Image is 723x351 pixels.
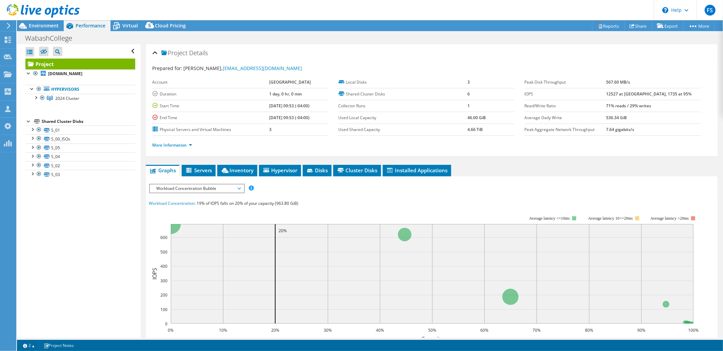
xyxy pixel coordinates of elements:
label: Start Time [153,103,269,109]
text: 80% [585,327,593,333]
b: 12527 at [GEOGRAPHIC_DATA], 1735 at 95% [606,91,691,97]
text: 100% [688,327,699,333]
span: Hypervisor [262,167,298,174]
span: Workload Concentration: [149,200,196,206]
a: S_03 [25,170,135,179]
text: 500 [160,249,167,255]
span: Disks [306,167,328,174]
text: 60% [480,327,488,333]
text: 600 [160,235,167,240]
text: IOPS [151,268,158,280]
b: 536.34 GiB [606,115,627,120]
a: More Information [153,142,192,148]
span: Servers [185,167,212,174]
a: Project Notes [39,341,79,350]
text: Average latency >20ms [650,216,688,221]
text: 30% [324,327,332,333]
span: Cloud Pricing [155,22,186,29]
text: Capacity [421,335,443,343]
svg: \n [662,7,668,13]
a: Hypervisors [25,85,135,94]
a: S_04 [25,152,135,161]
span: Installed Applications [386,167,448,174]
text: 90% [637,327,645,333]
text: 10% [219,327,227,333]
label: IOPS [525,91,606,97]
text: 20% [279,228,287,234]
span: Virtual [122,22,138,29]
text: 50% [428,327,436,333]
span: [PERSON_NAME], [184,65,302,71]
b: 3 [269,127,272,132]
label: Physical Servers and Virtual Machines [153,126,269,133]
a: S_02 [25,161,135,170]
span: Workload Concentration Bubble [153,184,240,193]
text: 400 [160,263,167,269]
a: S_05 [25,144,135,152]
text: 100 [160,307,167,312]
b: [DOMAIN_NAME] [48,71,82,76]
span: Details [189,49,208,57]
label: End Time [153,114,269,121]
b: 71% reads / 29% writes [606,103,651,109]
label: Used Shared Capacity [339,126,467,133]
span: Performance [76,22,105,29]
label: Prepared for: [153,65,183,71]
text: 0% [168,327,174,333]
text: 70% [533,327,541,333]
b: 567.60 MB/s [606,79,630,85]
text: 20% [271,327,279,333]
span: Graphs [149,167,176,174]
span: FS [705,5,716,16]
text: 40% [376,327,384,333]
b: 7.64 gigabits/s [606,127,634,132]
a: Share [624,21,652,31]
b: 6 [467,91,470,97]
b: 46.00 GiB [467,115,486,120]
b: 1 [467,103,470,109]
label: Peak Disk Throughput [525,79,606,86]
b: [DATE] 09:53 (-04:00) [269,115,309,120]
label: Read/Write Ratio [525,103,606,109]
b: [GEOGRAPHIC_DATA] [269,79,311,85]
b: 3 [467,79,470,85]
a: S_01 [25,126,135,134]
label: Average Daily Write [525,114,606,121]
label: Local Disks [339,79,467,86]
span: Inventory [221,167,254,174]
label: Shared Cluster Disks [339,91,467,97]
h1: WabashCollege [22,35,83,42]
text: 0 [165,321,167,327]
b: [DATE] 09:53 (-04:00) [269,103,309,109]
label: Account [153,79,269,86]
label: Peak Aggregate Network Throughput [525,126,606,133]
text: 300 [160,278,167,284]
a: [EMAIL_ADDRESS][DOMAIN_NAME] [223,65,302,71]
a: Export [652,21,683,31]
b: 4.66 TiB [467,127,483,132]
label: Collector Runs [339,103,467,109]
span: Project [161,50,188,57]
label: Used Local Capacity [339,114,467,121]
div: Shared Cluster Disks [42,117,135,126]
a: 2 [18,341,39,350]
a: Reports [592,21,625,31]
span: 19% of IOPS falls on 20% of your capacity (963.80 GiB) [197,200,299,206]
a: S_00_ISOs [25,134,135,143]
b: 1 day, 0 hr, 0 min [269,91,302,97]
span: Environment [29,22,59,29]
tspan: Average latency <=10ms [529,216,570,221]
a: [DOMAIN_NAME] [25,69,135,78]
a: 2024 Cluster [25,94,135,103]
a: Project [25,59,135,69]
label: Duration [153,91,269,97]
a: More [683,21,715,31]
span: Cluster Disks [337,167,378,174]
tspan: Average latency 10<=20ms [588,216,633,221]
text: 200 [160,292,167,298]
span: 2024 Cluster [55,95,79,101]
